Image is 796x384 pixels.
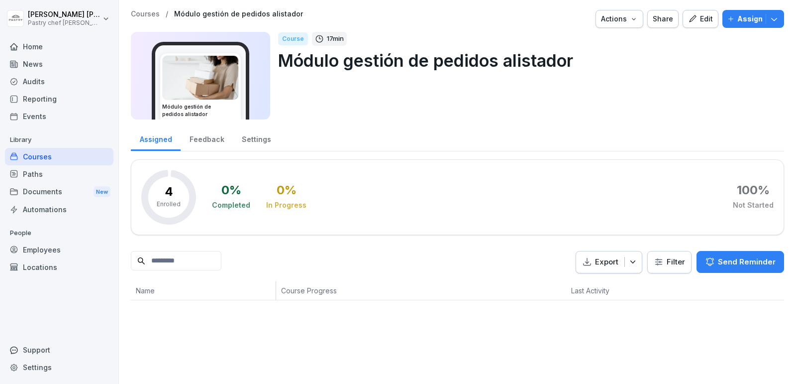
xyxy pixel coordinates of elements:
button: Actions [596,10,643,28]
h3: Módulo gestión de pedidos alistador [162,103,239,118]
div: New [94,186,110,198]
a: Paths [5,165,113,183]
div: 100 % [737,184,770,196]
div: Course [278,32,308,45]
p: People [5,225,113,241]
div: In Progress [266,200,306,210]
p: [PERSON_NAME] [PERSON_NAME] [28,10,100,19]
div: 0 % [221,184,241,196]
p: Módulo gestión de pedidos alistador [278,48,776,73]
p: Assign [737,13,763,24]
button: Edit [683,10,718,28]
p: Course Progress [281,285,453,296]
a: Settings [5,359,113,376]
a: Automations [5,201,113,218]
div: Not Started [733,200,774,210]
p: 4 [165,186,173,198]
p: / [166,10,168,18]
button: Share [647,10,679,28]
a: News [5,55,113,73]
p: Last Activity [571,285,652,296]
a: Home [5,38,113,55]
p: 17 min [327,34,344,44]
a: Módulo gestión de pedidos alistador [174,10,303,18]
div: Filter [654,257,685,267]
a: Assigned [131,126,181,151]
div: Support [5,341,113,359]
div: Share [653,13,673,24]
a: Feedback [181,126,233,151]
p: Pastry chef [PERSON_NAME] y Cocina gourmet [28,19,100,26]
a: Locations [5,258,113,276]
div: Actions [601,13,638,24]
div: Documents [5,183,113,201]
p: Send Reminder [718,256,776,267]
a: Reporting [5,90,113,108]
a: Employees [5,241,113,258]
p: Enrolled [157,200,181,209]
a: Settings [233,126,280,151]
p: Library [5,132,113,148]
div: Edit [688,13,713,24]
a: Courses [5,148,113,165]
div: Completed [212,200,250,210]
button: Send Reminder [696,251,784,273]
a: Events [5,108,113,125]
img: iaen9j96uzhvjmkazu9yscya.png [163,56,238,100]
p: Export [595,256,618,268]
a: Courses [131,10,160,18]
a: Audits [5,73,113,90]
p: Name [136,285,271,296]
div: 0 % [277,184,297,196]
button: Filter [648,252,691,273]
a: DocumentsNew [5,183,113,201]
button: Assign [722,10,784,28]
button: Export [576,251,642,273]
